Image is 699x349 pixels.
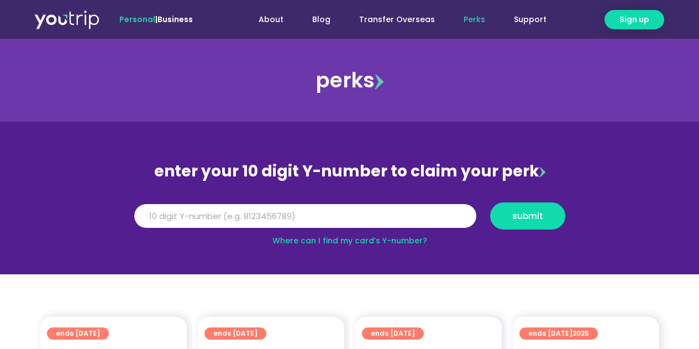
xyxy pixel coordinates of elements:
[119,14,155,25] span: Personal
[56,327,100,340] span: ends [DATE]
[119,14,193,25] span: |
[371,327,415,340] span: ends [DATE]
[519,327,598,340] a: ends [DATE]2025
[528,327,589,340] span: ends [DATE]
[223,9,561,30] nav: Menu
[605,10,664,29] a: Sign up
[345,9,449,30] a: Transfer Overseas
[204,327,266,340] a: ends [DATE]
[500,9,561,30] a: Support
[449,9,500,30] a: Perks
[157,14,193,25] a: Business
[512,212,543,220] span: submit
[572,329,589,338] span: 2025
[244,9,298,30] a: About
[490,202,565,230] button: submit
[298,9,345,30] a: Blog
[134,204,476,228] input: 10 digit Y-number (e.g. 8123456789)
[47,327,109,340] a: ends [DATE]
[134,202,565,238] form: Y Number
[272,235,427,246] a: Where can I find my card’s Y-number?
[619,14,649,25] span: Sign up
[129,157,571,186] div: enter your 10 digit Y-number to claim your perk
[213,327,257,340] span: ends [DATE]
[362,327,424,340] a: ends [DATE]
